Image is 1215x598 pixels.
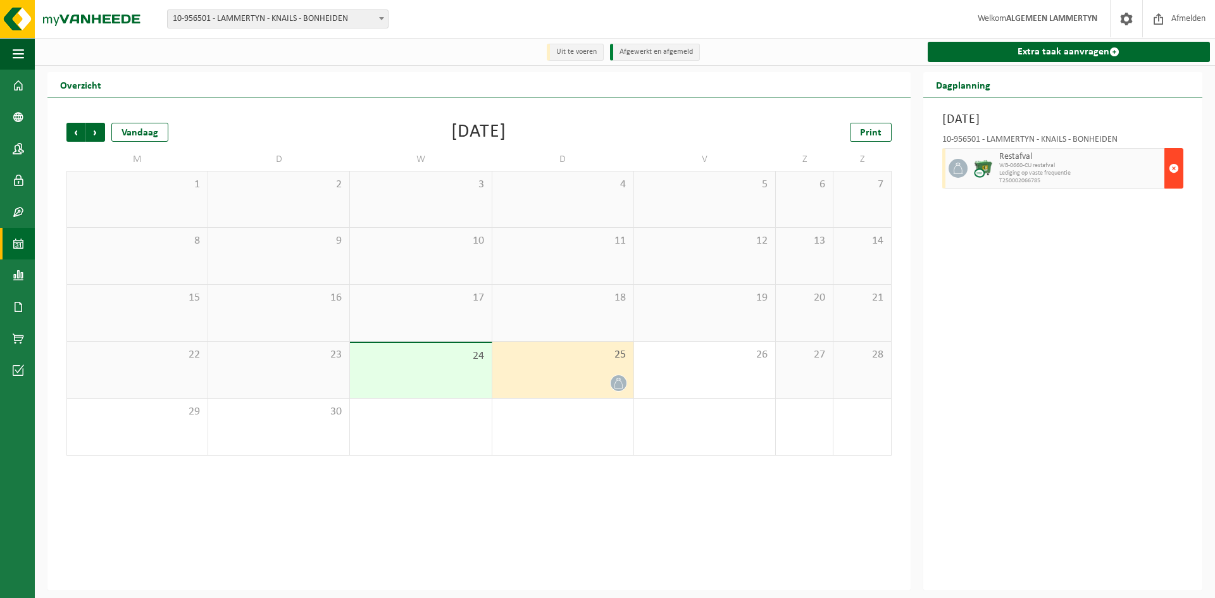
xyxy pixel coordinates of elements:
[47,72,114,97] h2: Overzicht
[356,349,485,363] span: 24
[356,234,485,248] span: 10
[167,9,389,28] span: 10-956501 - LAMMERTYN - KNAILS - BONHEIDEN
[208,148,350,171] td: D
[923,72,1003,97] h2: Dagplanning
[66,148,208,171] td: M
[86,123,105,142] span: Volgende
[215,234,343,248] span: 9
[640,291,769,305] span: 19
[350,148,492,171] td: W
[850,123,892,142] a: Print
[73,178,201,192] span: 1
[840,348,884,362] span: 28
[73,234,201,248] span: 8
[640,234,769,248] span: 12
[640,178,769,192] span: 5
[215,178,343,192] span: 2
[840,234,884,248] span: 14
[1006,14,1097,23] strong: ALGEMEEN LAMMERTYN
[640,348,769,362] span: 26
[776,148,833,171] td: Z
[999,177,1161,185] span: T250002066785
[928,42,1210,62] a: Extra taak aanvragen
[111,123,168,142] div: Vandaag
[215,405,343,419] span: 30
[782,348,826,362] span: 27
[610,44,700,61] li: Afgewerkt en afgemeld
[840,291,884,305] span: 21
[974,159,993,178] img: WB-0660-CU
[73,291,201,305] span: 15
[782,234,826,248] span: 13
[451,123,506,142] div: [DATE]
[168,10,388,28] span: 10-956501 - LAMMERTYN - KNAILS - BONHEIDEN
[782,178,826,192] span: 6
[356,178,485,192] span: 3
[999,152,1161,162] span: Restafval
[73,405,201,419] span: 29
[492,148,634,171] td: D
[215,348,343,362] span: 23
[356,291,485,305] span: 17
[547,44,604,61] li: Uit te voeren
[840,178,884,192] span: 7
[215,291,343,305] span: 16
[999,170,1161,177] span: Lediging op vaste frequentie
[634,148,776,171] td: V
[942,110,1183,129] h3: [DATE]
[66,123,85,142] span: Vorige
[860,128,882,138] span: Print
[942,135,1183,148] div: 10-956501 - LAMMERTYN - KNAILS - BONHEIDEN
[499,291,627,305] span: 18
[499,234,627,248] span: 11
[73,348,201,362] span: 22
[999,162,1161,170] span: WB-0660-CU restafval
[782,291,826,305] span: 20
[833,148,891,171] td: Z
[499,178,627,192] span: 4
[499,348,627,362] span: 25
